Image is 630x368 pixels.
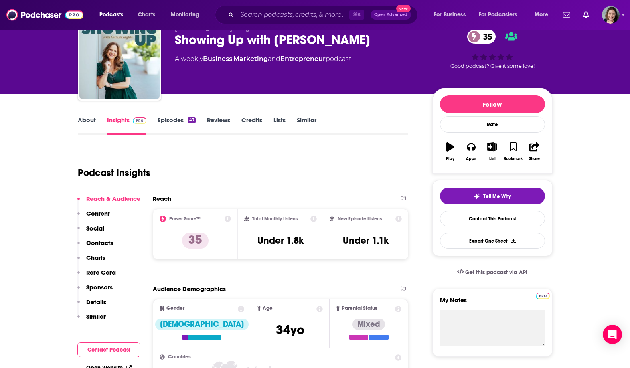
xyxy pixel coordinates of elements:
input: Search podcasts, credits, & more... [237,8,349,21]
p: Details [86,298,106,306]
span: Open Advanced [374,13,407,17]
button: open menu [529,8,558,21]
span: and [268,55,280,63]
button: Social [77,224,104,239]
div: 47 [188,117,195,123]
p: Contacts [86,239,113,247]
a: Pro website [536,291,550,299]
span: Podcasts [99,9,123,20]
button: Contact Podcast [77,342,140,357]
span: For Podcasters [479,9,517,20]
a: Charts [133,8,160,21]
button: Open AdvancedNew [371,10,411,20]
p: Charts [86,254,105,261]
label: My Notes [440,296,545,310]
h3: Under 1.1k [343,235,389,247]
a: Similar [297,116,316,135]
button: open menu [474,8,529,21]
div: List [489,156,496,161]
a: Reviews [207,116,230,135]
div: Bookmark [504,156,523,161]
button: tell me why sparkleTell Me Why [440,188,545,204]
button: Apps [461,137,482,166]
button: open menu [94,8,134,21]
div: Open Intercom Messenger [603,325,622,344]
h3: Under 1.8k [257,235,304,247]
button: Follow [440,95,545,113]
a: Contact This Podcast [440,211,545,226]
span: , [232,55,233,63]
img: Podchaser Pro [536,293,550,299]
button: Content [77,210,110,224]
button: Similar [77,313,106,328]
span: More [535,9,548,20]
button: List [482,137,502,166]
span: Age [263,306,273,311]
button: Export One-Sheet [440,233,545,249]
div: A weekly podcast [175,54,351,64]
a: Lists [273,116,286,135]
span: Get this podcast via API [465,269,527,276]
span: Charts [138,9,155,20]
a: Credits [241,116,262,135]
div: Play [446,156,454,161]
img: Podchaser Pro [133,117,147,124]
p: Sponsors [86,283,113,291]
button: Charts [77,254,105,269]
h2: Power Score™ [169,216,201,222]
p: 35 [182,233,209,249]
button: Reach & Audience [77,195,140,210]
a: Episodes47 [158,116,195,135]
button: Contacts [77,239,113,254]
img: Showing Up with Vicki Knights [79,19,160,99]
div: Apps [466,156,476,161]
a: Show notifications dropdown [560,8,573,22]
div: Rate [440,116,545,133]
span: Tell Me Why [483,193,511,200]
a: InsightsPodchaser Pro [107,116,147,135]
img: User Profile [602,6,620,24]
div: 35Good podcast? Give it some love! [432,24,553,74]
h1: Podcast Insights [78,167,150,179]
h2: Audience Demographics [153,285,226,293]
button: open menu [428,8,476,21]
span: Gender [166,306,184,311]
button: Sponsors [77,283,113,298]
a: 35 [467,30,496,44]
a: Business [203,55,232,63]
span: For Business [434,9,466,20]
p: Content [86,210,110,217]
span: 34 yo [276,322,304,338]
span: Logged in as micglogovac [602,6,620,24]
p: Reach & Audience [86,195,140,202]
a: Entrepreneur [280,55,326,63]
img: Podchaser - Follow, Share and Rate Podcasts [6,7,83,22]
span: Parental Status [342,306,377,311]
span: Countries [168,354,191,360]
a: Marketing [233,55,268,63]
span: Good podcast? Give it some love! [450,63,535,69]
div: Mixed [352,319,385,330]
a: Show notifications dropdown [580,8,592,22]
h2: New Episode Listens [338,216,382,222]
p: Social [86,224,104,232]
h2: Reach [153,195,171,202]
button: Bookmark [503,137,524,166]
p: Rate Card [86,269,116,276]
span: 35 [475,30,496,44]
span: New [396,5,411,12]
div: [DEMOGRAPHIC_DATA] [155,319,249,330]
button: Play [440,137,461,166]
span: Monitoring [171,9,199,20]
span: ⌘ K [349,10,364,20]
div: Search podcasts, credits, & more... [223,6,425,24]
a: Get this podcast via API [451,263,534,282]
button: Details [77,298,106,313]
h2: Total Monthly Listens [252,216,298,222]
a: About [78,116,96,135]
div: Share [529,156,540,161]
button: open menu [165,8,210,21]
p: Similar [86,313,106,320]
